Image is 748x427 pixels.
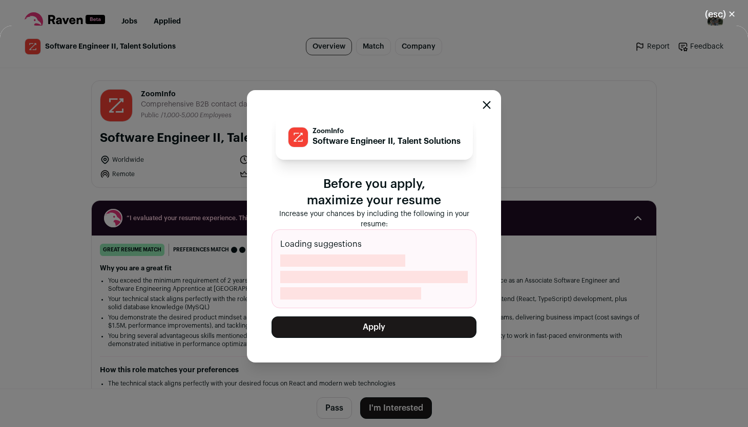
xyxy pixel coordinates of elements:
p: ZoomInfo [313,127,461,135]
p: Software Engineer II, Talent Solutions [313,135,461,147]
button: Apply [272,316,476,338]
img: 371897d6547923de0435e98a1c7a6caa54fc929eec670be1763d6589b4efed53.jpg [288,127,308,147]
button: Close modal [483,101,491,109]
button: Close modal [693,3,748,26]
p: Increase your chances by including the following in your resume: [272,209,476,229]
div: Loading suggestions [272,229,476,308]
p: Before you apply, maximize your resume [272,176,476,209]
